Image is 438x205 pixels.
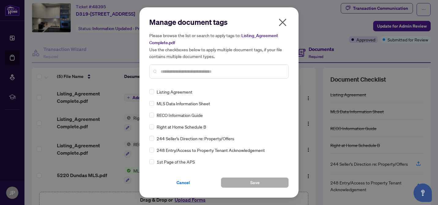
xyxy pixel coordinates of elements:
[157,88,192,95] span: Listing Agreement
[414,184,432,202] button: Open asap
[149,17,289,27] h2: Manage document tags
[149,32,289,60] h5: Please browse the list or search to apply tags to: Use the checkboxes below to apply multiple doc...
[278,17,288,27] span: close
[157,158,195,165] span: 1st Page of the APS
[157,147,265,153] span: 248 Entry/Access to Property Tenant Acknowledgement
[157,100,210,107] span: MLS Data Information Sheet
[157,112,203,118] span: RECO Information Guide
[157,135,234,142] span: 244 Seller’s Direction re: Property/Offers
[149,177,217,188] button: Cancel
[157,123,206,130] span: Right at Home Schedule B
[176,178,190,188] span: Cancel
[221,177,289,188] button: Save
